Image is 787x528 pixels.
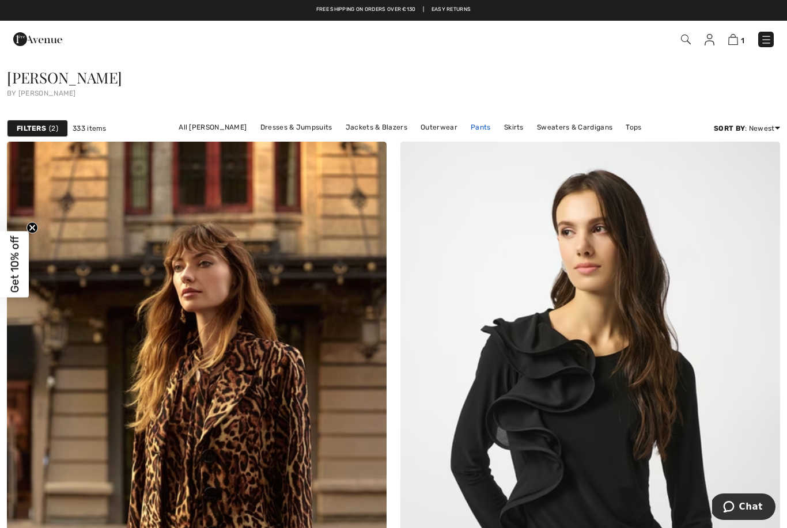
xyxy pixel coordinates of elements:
span: | [423,6,424,14]
span: [PERSON_NAME] [7,67,122,88]
a: Dresses & Jumpsuits [255,120,338,135]
a: Jackets & Blazers [340,120,413,135]
span: Get 10% off [8,235,21,293]
strong: Sort By [714,124,745,132]
a: 1ère Avenue [13,33,62,44]
div: : Newest [714,123,780,134]
a: Outerwear [415,120,463,135]
a: Pants [465,120,497,135]
a: All [PERSON_NAME] [173,120,252,135]
img: 1ère Avenue [13,28,62,51]
img: My Info [705,34,714,45]
a: Tops [620,120,647,135]
span: 2 [49,123,58,134]
button: Close teaser [27,222,38,233]
img: Menu [760,34,772,45]
img: Shopping Bag [728,34,738,45]
iframe: Opens a widget where you can chat to one of our agents [712,493,775,522]
span: 333 items [73,123,107,134]
a: Skirts [498,120,529,135]
img: Search [681,35,691,44]
a: Easy Returns [432,6,471,14]
span: 1 [741,36,744,45]
div: by [PERSON_NAME] [7,90,780,97]
a: Sweaters & Cardigans [531,120,618,135]
strong: Filters [17,123,46,134]
a: Free shipping on orders over €130 [316,6,416,14]
a: 1 [728,32,744,46]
